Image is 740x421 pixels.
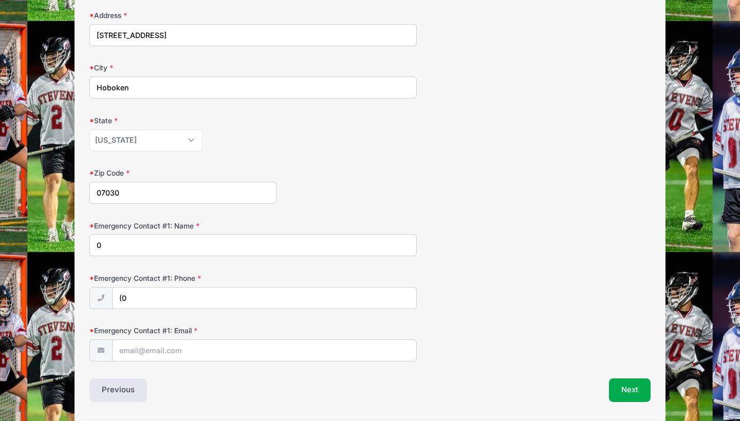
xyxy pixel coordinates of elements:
label: Address [89,10,276,21]
label: Emergency Contact #1: Email [89,326,276,336]
label: Emergency Contact #1: Name [89,221,276,231]
button: Previous [89,378,147,402]
label: State [89,116,276,126]
label: City [89,63,276,73]
input: email@email.com [112,339,417,361]
label: Zip Code [89,168,276,178]
label: Emergency Contact #1: Phone [89,273,276,283]
button: Next [609,378,651,402]
input: xxxxx [89,182,276,204]
input: (xxx) xxx-xxxx [112,287,417,309]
